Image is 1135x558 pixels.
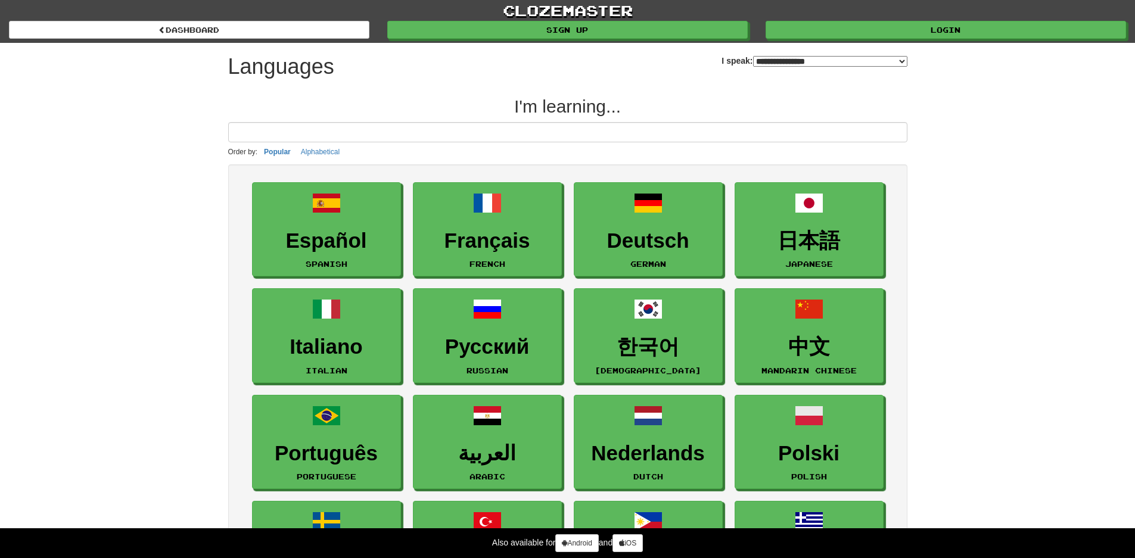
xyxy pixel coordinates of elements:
[297,472,356,481] small: Portuguese
[741,335,877,359] h3: 中文
[469,472,505,481] small: Arabic
[595,366,701,375] small: [DEMOGRAPHIC_DATA]
[228,148,258,156] small: Order by:
[387,21,748,39] a: Sign up
[580,442,716,465] h3: Nederlands
[722,55,907,67] label: I speak:
[735,395,884,490] a: PolskiPolish
[555,534,598,552] a: Android
[766,21,1126,39] a: Login
[297,145,343,158] button: Alphabetical
[228,96,907,116] h2: I'm learning...
[228,55,334,79] h1: Languages
[735,182,884,277] a: 日本語Japanese
[633,472,663,481] small: Dutch
[259,335,394,359] h3: Italiano
[259,229,394,252] h3: Español
[252,395,401,490] a: PortuguêsPortuguese
[419,335,555,359] h3: Русский
[413,395,562,490] a: العربيةArabic
[260,145,294,158] button: Popular
[306,260,347,268] small: Spanish
[574,182,723,277] a: DeutschGerman
[612,534,643,552] a: iOS
[9,21,369,39] a: dashboard
[469,260,505,268] small: French
[574,395,723,490] a: NederlandsDutch
[252,288,401,383] a: ItalianoItalian
[741,229,877,252] h3: 日本語
[735,288,884,383] a: 中文Mandarin Chinese
[761,366,857,375] small: Mandarin Chinese
[580,229,716,252] h3: Deutsch
[785,260,833,268] small: Japanese
[630,260,666,268] small: German
[467,366,508,375] small: Russian
[791,472,827,481] small: Polish
[413,288,562,383] a: РусскийRussian
[419,229,555,252] h3: Français
[413,182,562,277] a: FrançaisFrench
[741,442,877,465] h3: Polski
[419,442,555,465] h3: العربية
[306,366,347,375] small: Italian
[753,56,907,67] select: I speak:
[252,182,401,277] a: EspañolSpanish
[580,335,716,359] h3: 한국어
[259,442,394,465] h3: Português
[574,288,723,383] a: 한국어[DEMOGRAPHIC_DATA]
